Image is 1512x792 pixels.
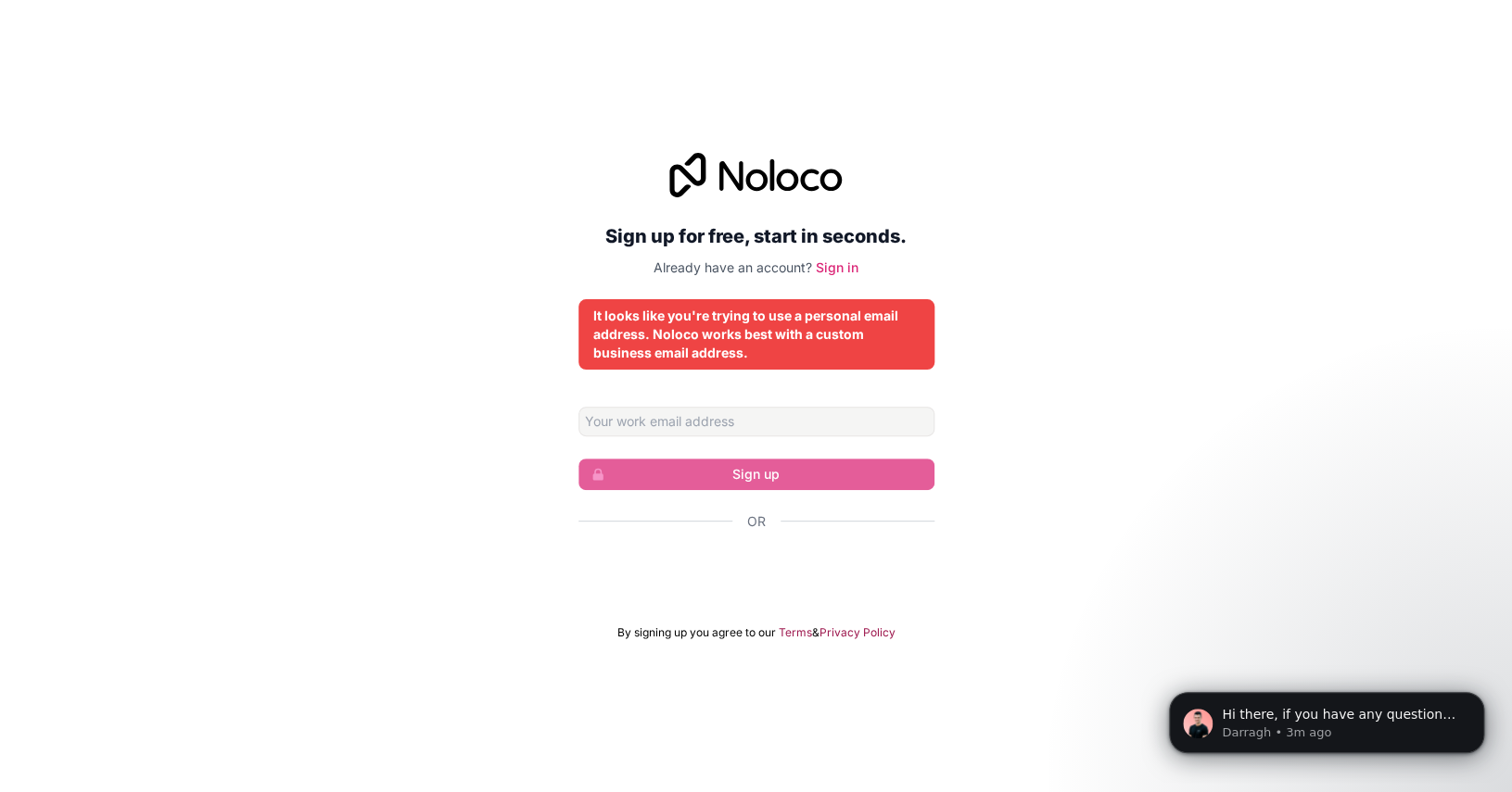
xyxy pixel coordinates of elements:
[569,551,944,592] iframe: Sign in with Google Button
[578,551,934,592] div: Sign in with Google. Opens in new tab
[747,512,766,531] span: Or
[578,459,934,490] button: Sign up
[816,259,858,275] a: Sign in
[779,625,812,640] a: Terms
[578,407,934,436] input: Email address
[812,625,820,640] span: &
[820,625,896,640] a: Privacy Policy
[593,307,920,362] div: It looks like you're trying to use a personal email address. Noloco works best with a custom busi...
[1141,653,1512,783] iframe: Intercom notifications message
[617,625,776,640] span: By signing up you agree to our
[578,220,934,253] h2: Sign up for free, start in seconds.
[654,259,812,275] span: Already have an account?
